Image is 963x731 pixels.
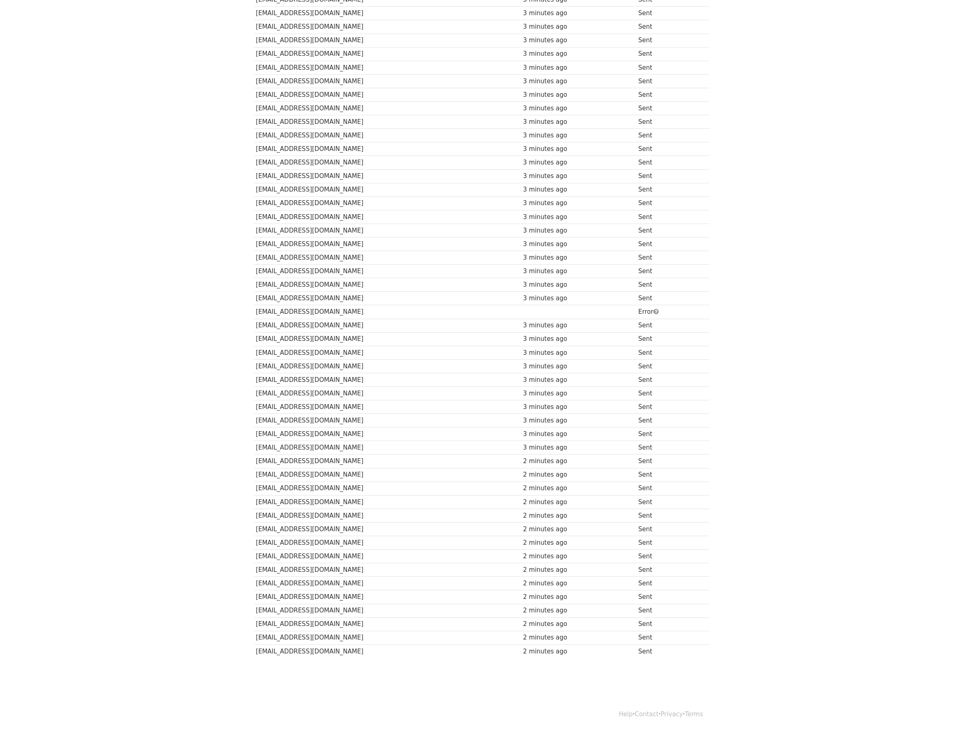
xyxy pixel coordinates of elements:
[637,441,700,455] td: Sent
[254,359,521,373] td: [EMAIL_ADDRESS][DOMAIN_NAME]
[254,373,521,386] td: [EMAIL_ADDRESS][DOMAIN_NAME]
[523,538,634,548] div: 2 minutes ago
[523,348,634,358] div: 3 minutes ago
[523,375,634,385] div: 3 minutes ago
[637,88,700,101] td: Sent
[523,199,634,208] div: 3 minutes ago
[637,319,700,332] td: Sent
[637,305,700,319] td: Error
[254,387,521,400] td: [EMAIL_ADDRESS][DOMAIN_NAME]
[254,550,521,563] td: [EMAIL_ADDRESS][DOMAIN_NAME]
[637,631,700,644] td: Sent
[254,522,521,536] td: [EMAIL_ADDRESS][DOMAIN_NAME]
[254,156,521,169] td: [EMAIL_ADDRESS][DOMAIN_NAME]
[254,563,521,577] td: [EMAIL_ADDRESS][DOMAIN_NAME]
[523,511,634,521] div: 2 minutes ago
[254,346,521,359] td: [EMAIL_ADDRESS][DOMAIN_NAME]
[523,185,634,194] div: 3 minutes ago
[637,522,700,536] td: Sent
[254,20,521,34] td: [EMAIL_ADDRESS][DOMAIN_NAME]
[523,171,634,181] div: 3 minutes ago
[254,102,521,115] td: [EMAIL_ADDRESS][DOMAIN_NAME]
[523,117,634,127] div: 3 minutes ago
[523,457,634,466] div: 2 minutes ago
[637,414,700,427] td: Sent
[254,414,521,427] td: [EMAIL_ADDRESS][DOMAIN_NAME]
[637,7,700,20] td: Sent
[254,210,521,224] td: [EMAIL_ADDRESS][DOMAIN_NAME]
[637,577,700,590] td: Sent
[635,710,659,718] a: Contact
[637,20,700,34] td: Sent
[637,292,700,305] td: Sent
[637,34,700,47] td: Sent
[637,237,700,251] td: Sent
[637,129,700,142] td: Sent
[523,429,634,439] div: 3 minutes ago
[637,156,700,169] td: Sent
[523,552,634,561] div: 2 minutes ago
[637,224,700,237] td: Sent
[637,617,700,631] td: Sent
[922,692,963,731] iframe: Chat Widget
[637,169,700,183] td: Sent
[523,253,634,263] div: 3 minutes ago
[523,36,634,45] div: 3 minutes ago
[254,265,521,278] td: [EMAIL_ADDRESS][DOMAIN_NAME]
[523,9,634,18] div: 3 minutes ago
[523,77,634,86] div: 3 minutes ago
[523,90,634,100] div: 3 minutes ago
[254,237,521,251] td: [EMAIL_ADDRESS][DOMAIN_NAME]
[523,321,634,330] div: 3 minutes ago
[523,334,634,344] div: 3 minutes ago
[523,484,634,493] div: 2 minutes ago
[523,144,634,154] div: 3 minutes ago
[254,251,521,265] td: [EMAIL_ADDRESS][DOMAIN_NAME]
[254,61,521,74] td: [EMAIL_ADDRESS][DOMAIN_NAME]
[254,495,521,509] td: [EMAIL_ADDRESS][DOMAIN_NAME]
[523,294,634,303] div: 3 minutes ago
[637,251,700,265] td: Sent
[523,63,634,73] div: 3 minutes ago
[637,115,700,129] td: Sent
[523,158,634,167] div: 3 minutes ago
[637,427,700,441] td: Sent
[523,49,634,59] div: 3 minutes ago
[523,592,634,602] div: 2 minutes ago
[637,373,700,386] td: Sent
[523,104,634,113] div: 3 minutes ago
[254,441,521,455] td: [EMAIL_ADDRESS][DOMAIN_NAME]
[637,455,700,468] td: Sent
[637,536,700,550] td: Sent
[254,577,521,590] td: [EMAIL_ADDRESS][DOMAIN_NAME]
[637,590,700,604] td: Sent
[254,468,521,482] td: [EMAIL_ADDRESS][DOMAIN_NAME]
[619,710,633,718] a: Help
[637,400,700,414] td: Sent
[523,131,634,140] div: 3 minutes ago
[254,319,521,332] td: [EMAIL_ADDRESS][DOMAIN_NAME]
[685,710,703,718] a: Terms
[254,400,521,414] td: [EMAIL_ADDRESS][DOMAIN_NAME]
[523,633,634,642] div: 2 minutes ago
[254,604,521,617] td: [EMAIL_ADDRESS][DOMAIN_NAME]
[637,47,700,61] td: Sent
[637,102,700,115] td: Sent
[523,22,634,32] div: 3 minutes ago
[637,359,700,373] td: Sent
[523,226,634,235] div: 3 minutes ago
[637,61,700,74] td: Sent
[254,7,521,20] td: [EMAIL_ADDRESS][DOMAIN_NAME]
[254,305,521,319] td: [EMAIL_ADDRESS][DOMAIN_NAME]
[254,509,521,522] td: [EMAIL_ADDRESS][DOMAIN_NAME]
[637,563,700,577] td: Sent
[637,74,700,88] td: Sent
[523,280,634,290] div: 3 minutes ago
[637,183,700,196] td: Sent
[637,210,700,224] td: Sent
[254,644,521,658] td: [EMAIL_ADDRESS][DOMAIN_NAME]
[637,196,700,210] td: Sent
[637,550,700,563] td: Sent
[637,278,700,292] td: Sent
